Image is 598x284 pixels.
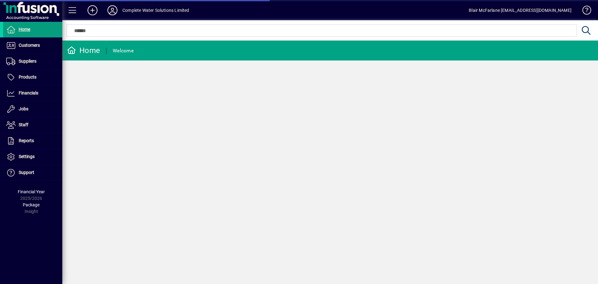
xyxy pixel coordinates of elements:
span: Staff [19,122,28,127]
a: Jobs [3,101,62,117]
a: Settings [3,149,62,165]
span: Jobs [19,106,28,111]
div: Complete Water Solutions Limited [122,5,189,15]
a: Customers [3,38,62,53]
span: Support [19,170,34,175]
span: Financial Year [18,189,45,194]
button: Profile [102,5,122,16]
span: Products [19,75,36,79]
span: Suppliers [19,59,36,64]
a: Knowledge Base [578,1,590,22]
div: Home [67,46,100,55]
span: Package [23,202,40,207]
div: Blair McFarlane [EMAIL_ADDRESS][DOMAIN_NAME] [469,5,572,15]
span: Settings [19,154,35,159]
a: Reports [3,133,62,149]
span: Home [19,27,30,32]
a: Financials [3,85,62,101]
a: Products [3,70,62,85]
a: Support [3,165,62,181]
button: Add [83,5,102,16]
a: Suppliers [3,54,62,69]
span: Customers [19,43,40,48]
div: Welcome [113,46,134,56]
a: Staff [3,117,62,133]
span: Financials [19,90,38,95]
span: Reports [19,138,34,143]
